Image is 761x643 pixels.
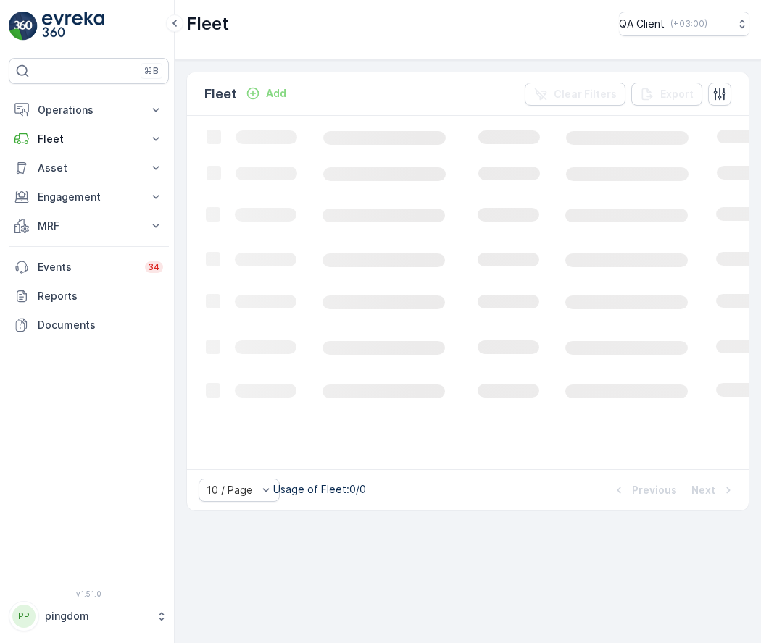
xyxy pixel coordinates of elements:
p: Fleet [204,84,237,104]
p: Previous [632,483,677,497]
button: Export [631,83,702,106]
p: Operations [38,103,140,117]
p: ( +03:00 ) [670,18,707,30]
span: v 1.51.0 [9,589,169,598]
button: Operations [9,96,169,125]
button: QA Client(+03:00) [619,12,749,36]
a: Events34 [9,253,169,282]
button: Add [240,85,292,102]
p: Export [660,87,694,101]
img: logo [9,12,38,41]
button: MRF [9,211,169,240]
button: PPpingdom [9,601,169,631]
p: Add [266,86,286,101]
p: ⌘B [144,65,159,77]
button: Next [690,482,737,499]
p: pingdom [45,609,149,623]
a: Documents [9,311,169,340]
button: Asset [9,154,169,182]
p: Engagement [38,190,140,204]
p: Usage of Fleet : 0/0 [273,482,366,497]
p: Asset [38,161,140,175]
button: Previous [610,482,678,499]
p: QA Client [619,17,665,31]
p: Clear Filters [554,87,617,101]
p: Reports [38,289,163,303]
p: Fleet [186,12,229,35]
img: logo_light-DOdMpM7g.png [42,12,104,41]
p: Next [691,483,715,497]
button: Fleet [9,125,169,154]
div: PP [12,605,36,628]
button: Engagement [9,182,169,211]
p: Events [38,260,136,274]
p: MRF [38,219,140,233]
p: Fleet [38,132,140,146]
p: Documents [38,318,163,332]
button: Clear Filters [525,83,625,106]
p: 34 [148,261,160,273]
a: Reports [9,282,169,311]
